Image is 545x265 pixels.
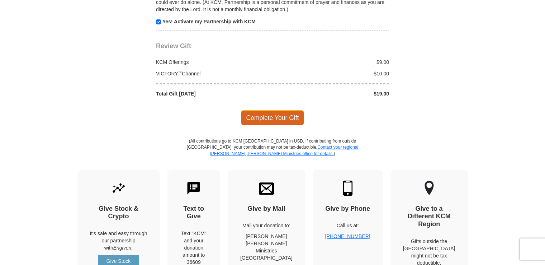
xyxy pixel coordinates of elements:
[424,181,434,196] img: other-region
[186,138,359,169] p: (All contributions go to KCM [GEOGRAPHIC_DATA] in USD. If contributing from outside [GEOGRAPHIC_D...
[113,245,133,251] i: Engiven.
[111,181,126,196] img: give-by-stock.svg
[186,181,201,196] img: text-to-give.svg
[90,205,147,220] h4: Give Stock & Crypto
[272,59,393,66] div: $9.00
[152,90,273,97] div: Total Gift [DATE]
[272,90,393,97] div: $19.00
[156,42,191,50] span: Review Gift
[240,205,293,213] h4: Give by Mail
[325,205,370,213] h4: Give by Phone
[210,145,358,156] a: Contact your regional [PERSON_NAME] [PERSON_NAME] Ministries office for details.
[325,233,370,239] a: [PHONE_NUMBER]
[259,181,274,196] img: envelope.svg
[340,181,355,196] img: mobile.svg
[403,205,455,228] h4: Give to a Different KCM Region
[240,222,293,229] p: Mail your donation to:
[325,222,370,229] p: Call us at:
[152,59,273,66] div: KCM Offerings
[240,233,293,261] p: [PERSON_NAME] [PERSON_NAME] Ministries [GEOGRAPHIC_DATA]
[180,205,208,220] h4: Text to Give
[90,230,147,251] p: It's safe and easy through our partnership with
[241,110,304,125] span: Complete Your Gift
[162,19,256,24] strong: Yes! Activate my Partnership with KCM
[152,70,273,77] div: VICTORY Channel
[178,70,182,74] sup: ™
[272,70,393,77] div: $10.00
